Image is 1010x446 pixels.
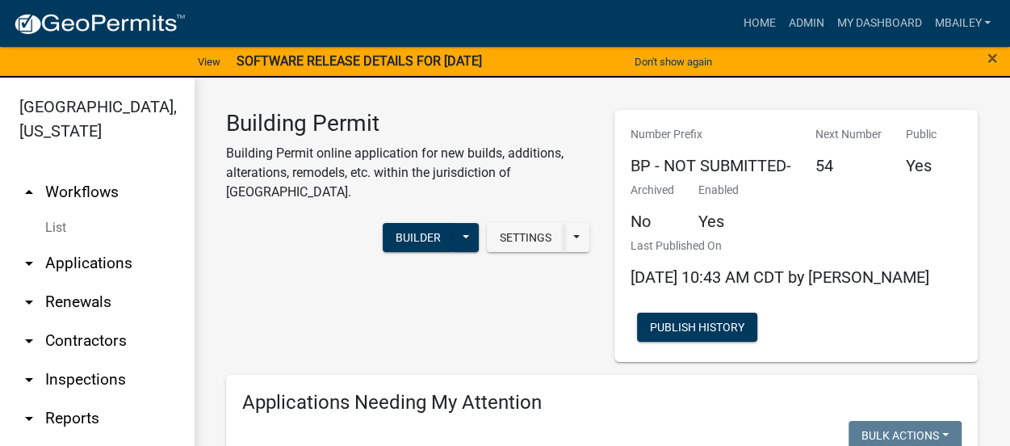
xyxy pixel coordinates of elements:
i: arrow_drop_down [19,292,39,312]
a: View [191,48,227,75]
p: Building Permit online application for new builds, additions, alterations, remodels, etc. within ... [226,144,590,202]
strong: SOFTWARE RELEASE DETAILS FOR [DATE] [237,53,482,69]
p: Next Number [815,126,882,143]
span: [DATE] 10:43 AM CDT by [PERSON_NAME] [631,267,929,287]
a: mbailey [928,8,997,39]
h5: Yes [698,212,739,231]
p: Public [906,126,937,143]
a: Admin [782,8,830,39]
i: arrow_drop_down [19,370,39,389]
p: Archived [631,182,674,199]
h5: 54 [815,156,882,175]
i: arrow_drop_up [19,183,39,202]
i: arrow_drop_down [19,331,39,351]
span: × [987,47,998,69]
p: Number Prefix [631,126,791,143]
button: Settings [487,223,564,252]
h5: BP - NOT SUBMITTED- [631,156,791,175]
h4: Applications Needing My Attention [242,391,962,414]
a: My Dashboard [830,8,928,39]
a: Home [736,8,782,39]
button: Publish History [637,313,757,342]
wm-modal-confirm: Workflow Publish History [637,322,757,334]
h5: Yes [906,156,937,175]
p: Enabled [698,182,739,199]
p: Last Published On [631,238,929,255]
button: Don't show again [628,48,719,75]
i: arrow_drop_down [19,254,39,273]
i: arrow_drop_down [19,409,39,428]
button: Builder [383,223,454,252]
h3: Building Permit [226,110,590,137]
button: Close [987,48,998,68]
h5: No [631,212,674,231]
